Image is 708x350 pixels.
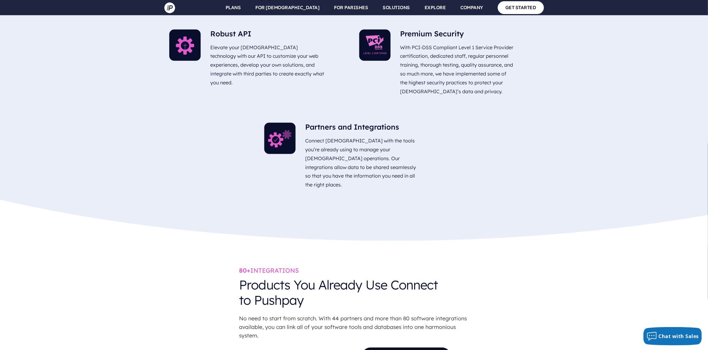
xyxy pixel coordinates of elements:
p: No need to start from scratch. With 44 partners and more than 80 software integrations available,... [239,311,469,343]
p: Products You Already Use Connect to Pushpay [239,274,438,311]
img: Partners and Integrations - Illustration [264,123,296,154]
b: 80+ [239,267,251,274]
p: Elevate your [DEMOGRAPHIC_DATA] technology with our API to customize your web experiences, develo... [211,41,325,90]
img: Robust API - Illustration [169,29,201,61]
button: Chat with Sales [643,327,702,345]
p: With PCI-DSS Compliant Level 1 Service Provider certification, dedicated staff, regular personnel... [400,41,515,98]
h5: Partners and Integrations [305,123,420,134]
a: GET STARTED [498,1,544,14]
img: Premium Security - Illustration [359,29,391,61]
h5: Premium Security [400,29,515,41]
p: Connect [DEMOGRAPHIC_DATA] with the tools you’re already using to manage your [DEMOGRAPHIC_DATA] ... [305,134,420,192]
h5: Robust API [211,29,325,41]
span: Chat with Sales [659,333,699,340]
h2: INTEGRATIONS [239,267,469,274]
